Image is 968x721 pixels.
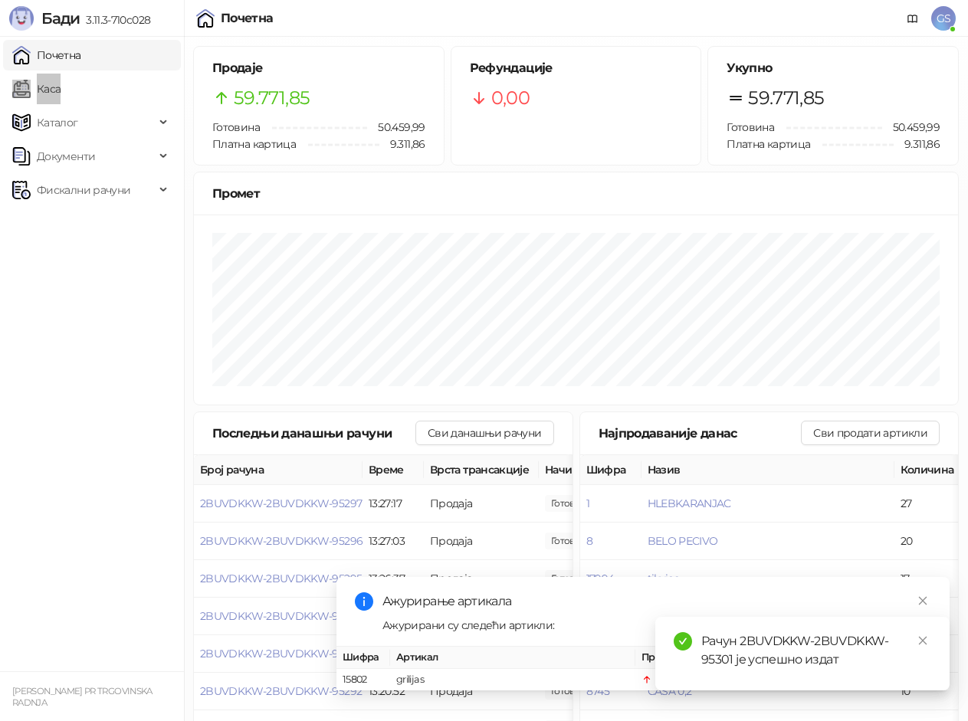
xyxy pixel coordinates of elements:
[931,6,956,31] span: GS
[914,592,931,609] a: Close
[355,592,373,611] span: info-circle
[894,560,963,598] td: 17
[917,595,928,606] span: close
[390,647,635,669] th: Артикал
[367,119,425,136] span: 50.459,99
[599,424,802,443] div: Најпродаваније данас
[424,523,539,560] td: Продаја
[234,84,310,113] span: 59.771,85
[221,12,274,25] div: Почетна
[586,497,589,510] button: 1
[200,497,362,510] button: 2BUVDKKW-2BUVDKKW-95297
[9,6,34,31] img: Logo
[424,485,539,523] td: Продаја
[200,684,362,698] button: 2BUVDKKW-2BUVDKKW-95292
[212,424,415,443] div: Последњи данашњи рачуни
[545,570,597,587] span: 150,00
[80,13,150,27] span: 3.11.3-710c028
[336,669,390,691] td: 15802
[37,175,130,205] span: Фискални рачуни
[539,455,692,485] th: Начини плаћања
[37,107,78,138] span: Каталог
[882,119,940,136] span: 50.459,99
[901,6,925,31] a: Документација
[586,534,592,548] button: 8
[748,84,824,113] span: 59.771,85
[894,523,963,560] td: 20
[12,74,61,104] a: Каса
[648,534,718,548] button: BELO PECIVO
[894,485,963,523] td: 27
[701,632,931,669] div: Рачун 2BUVDKKW-2BUVDKKW-95301 је успешно издат
[648,497,731,510] button: HLEBKARANJAC
[12,40,81,70] a: Почетна
[212,137,296,151] span: Платна картица
[363,485,424,523] td: 13:27:17
[41,9,80,28] span: Бади
[545,533,597,549] span: 85,00
[200,647,362,660] button: 2BUVDKKW-2BUVDKKW-95293
[894,455,963,485] th: Количина
[648,572,680,585] button: tikvice
[200,609,363,623] button: 2BUVDKKW-2BUVDKKW-95294
[212,184,940,203] div: Промет
[545,495,597,512] span: 65,00
[727,120,774,134] span: Готовина
[917,635,928,646] span: close
[12,686,153,708] small: [PERSON_NAME] PR TRGOVINSKA RADNJA
[212,59,425,77] h5: Продаје
[382,592,931,611] div: Ажурирање артикала
[727,137,810,151] span: Платна картица
[336,647,390,669] th: Шифра
[363,455,424,485] th: Време
[470,59,683,77] h5: Рефундације
[363,523,424,560] td: 13:27:03
[424,455,539,485] th: Врста трансакције
[390,669,635,691] td: grilijas
[914,632,931,649] a: Close
[37,141,95,172] span: Документи
[363,560,424,598] td: 13:26:37
[424,560,539,598] td: Продаја
[491,84,530,113] span: 0,00
[415,421,553,445] button: Сви данашњи рачуни
[194,455,363,485] th: Број рачуна
[635,647,750,669] th: Промена
[200,534,363,548] button: 2BUVDKKW-2BUVDKKW-95296
[727,59,940,77] h5: Укупно
[674,632,692,651] span: check-circle
[212,120,260,134] span: Готовина
[580,455,642,485] th: Шифра
[200,572,362,585] button: 2BUVDKKW-2BUVDKKW-95295
[382,617,931,634] div: Ажурирани су следећи артикли:
[642,455,894,485] th: Назив
[801,421,940,445] button: Сви продати артикли
[379,136,425,152] span: 9.311,86
[586,572,615,585] button: 17994
[894,136,940,152] span: 9.311,86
